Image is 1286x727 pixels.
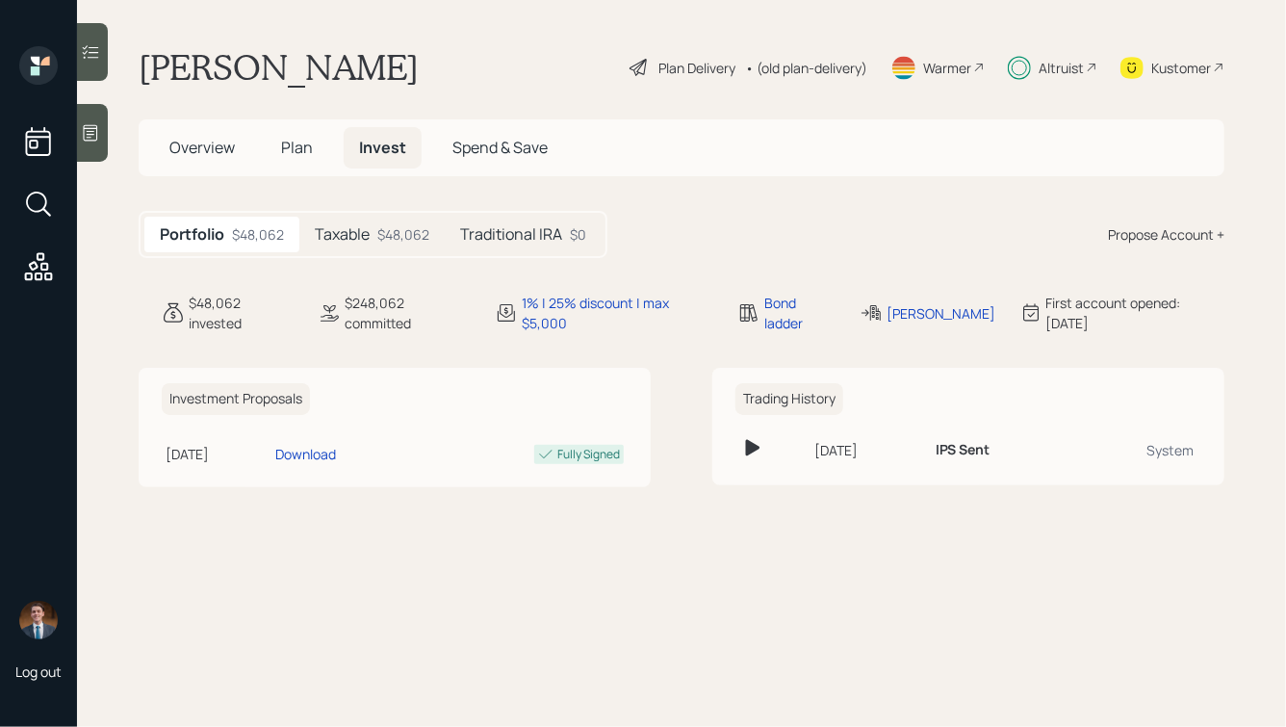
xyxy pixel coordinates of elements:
[232,224,284,245] div: $48,062
[570,224,586,245] div: $0
[15,662,62,681] div: Log out
[139,46,419,89] h1: [PERSON_NAME]
[1080,440,1194,460] div: System
[887,303,996,324] div: [PERSON_NAME]
[1039,58,1084,78] div: Altruist
[452,137,548,158] span: Spend & Save
[275,444,336,464] div: Download
[377,224,429,245] div: $48,062
[745,58,867,78] div: • (old plan-delivery)
[162,383,310,415] h6: Investment Proposals
[359,137,406,158] span: Invest
[557,446,620,463] div: Fully Signed
[735,383,843,415] h6: Trading History
[1151,58,1211,78] div: Kustomer
[814,440,920,460] div: [DATE]
[345,293,472,333] div: $248,062 committed
[189,293,295,333] div: $48,062 invested
[166,444,268,464] div: [DATE]
[281,137,313,158] span: Plan
[169,137,235,158] span: Overview
[1108,224,1224,245] div: Propose Account +
[923,58,971,78] div: Warmer
[764,293,836,333] div: Bond ladder
[522,293,714,333] div: 1% | 25% discount | max $5,000
[936,442,990,458] h6: IPS Sent
[315,225,370,244] h5: Taxable
[460,225,562,244] h5: Traditional IRA
[19,601,58,639] img: hunter_neumayer.jpg
[658,58,735,78] div: Plan Delivery
[1046,293,1224,333] div: First account opened: [DATE]
[160,225,224,244] h5: Portfolio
